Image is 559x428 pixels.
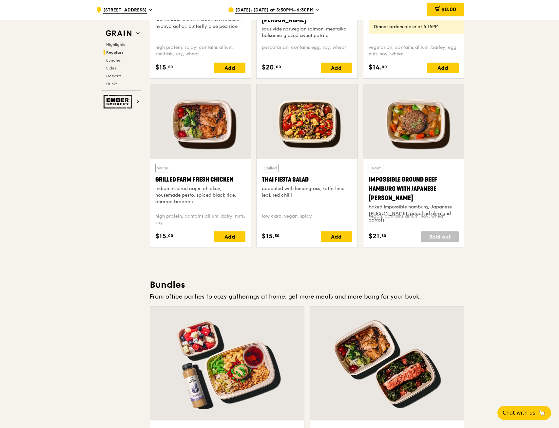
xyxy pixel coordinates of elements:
div: From office parties to cozy gatherings at home, get more meals and more bang for your buck. [150,292,464,301]
span: $15. [155,231,168,241]
div: Warm [155,164,170,172]
div: Warm [369,164,383,172]
span: $21. [369,231,381,241]
span: $20. [262,63,276,72]
div: indian inspired cajun chicken, housemade pesto, spiced black rice, charred broccoli [155,185,245,205]
span: 50 [275,233,279,238]
span: 50 [168,64,173,69]
span: Sides [106,66,116,70]
div: Grilled Farm Fresh Chicken [155,175,245,184]
div: housemade sambal marinated chicken, nyonya achar, butterfly blue pea rice [155,17,245,30]
div: vegan, contains allium, soy, wheat [369,213,459,226]
div: Impossible Ground Beef Hamburg with Japanese [PERSON_NAME] [369,175,459,203]
div: Add [321,63,352,73]
span: Desserts [106,74,121,78]
div: Add [427,63,459,73]
div: Chilled [262,164,279,172]
div: vegetarian, contains allium, barley, egg, nuts, soy, wheat [369,44,459,57]
div: low carb, vegan, spicy [262,213,352,226]
span: Bundles [106,58,121,63]
span: [DATE], [DATE] at 5:30PM–6:30PM [235,7,314,14]
div: Add [214,231,245,242]
span: [STREET_ADDRESS] [103,7,147,14]
div: Thai Fiesta Salad [262,175,352,184]
img: Ember Smokery web logo [104,95,134,108]
span: 00 [382,64,387,69]
span: 50 [381,233,386,238]
span: Drinks [106,82,117,86]
div: baked Impossible hamburg, Japanese [PERSON_NAME], poached okra and carrots [369,204,459,224]
button: Chat with us🦙 [497,406,551,420]
span: 🦙 [538,409,546,417]
span: 00 [276,64,281,69]
span: 00 [168,233,173,238]
div: pescatarian, contains egg, soy, wheat [262,44,352,57]
span: $15. [262,231,275,241]
div: sous vide norwegian salmon, mentaiko, balsamic glazed sweet potato [262,26,352,39]
span: Highlights [106,42,125,47]
span: Chat with us [503,409,535,417]
div: high protein, contains allium, dairy, nuts, soy [155,213,245,226]
span: $0.00 [441,6,456,12]
img: Grain web logo [104,28,134,39]
div: Sold out [421,231,459,242]
span: $14. [369,63,382,72]
h3: Bundles [150,279,464,291]
div: accented with lemongrass, kaffir lime leaf, red chilli [262,185,352,199]
div: Add [214,63,245,73]
div: Add [321,231,352,242]
div: Dinner orders close at 6:15PM [374,24,459,30]
span: Regulars [106,50,124,55]
div: high protein, spicy, contains allium, shellfish, soy, wheat [155,44,245,57]
span: $15. [155,63,168,72]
